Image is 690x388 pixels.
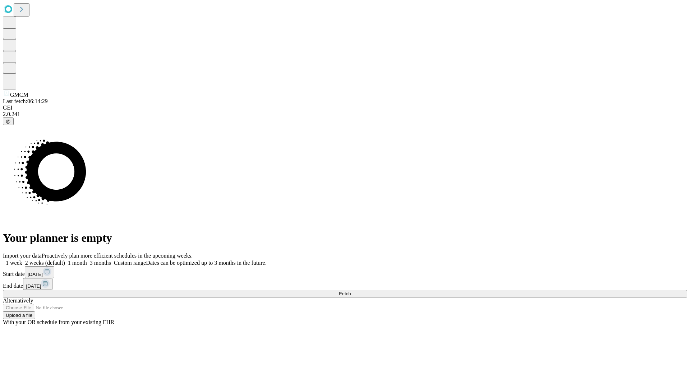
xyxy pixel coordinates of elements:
[10,92,28,98] span: GMCM
[3,111,687,117] div: 2.0.241
[3,105,687,111] div: GEI
[3,98,48,104] span: Last fetch: 06:14:29
[68,260,87,266] span: 1 month
[90,260,111,266] span: 3 months
[3,117,14,125] button: @
[23,278,52,290] button: [DATE]
[3,290,687,297] button: Fetch
[28,272,43,277] span: [DATE]
[339,291,351,296] span: Fetch
[3,266,687,278] div: Start date
[3,253,42,259] span: Import your data
[3,231,687,245] h1: Your planner is empty
[3,319,114,325] span: With your OR schedule from your existing EHR
[3,311,35,319] button: Upload a file
[3,297,33,304] span: Alternatively
[114,260,146,266] span: Custom range
[3,278,687,290] div: End date
[25,266,54,278] button: [DATE]
[146,260,266,266] span: Dates can be optimized up to 3 months in the future.
[42,253,193,259] span: Proactively plan more efficient schedules in the upcoming weeks.
[6,119,11,124] span: @
[26,283,41,289] span: [DATE]
[25,260,65,266] span: 2 weeks (default)
[6,260,22,266] span: 1 week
